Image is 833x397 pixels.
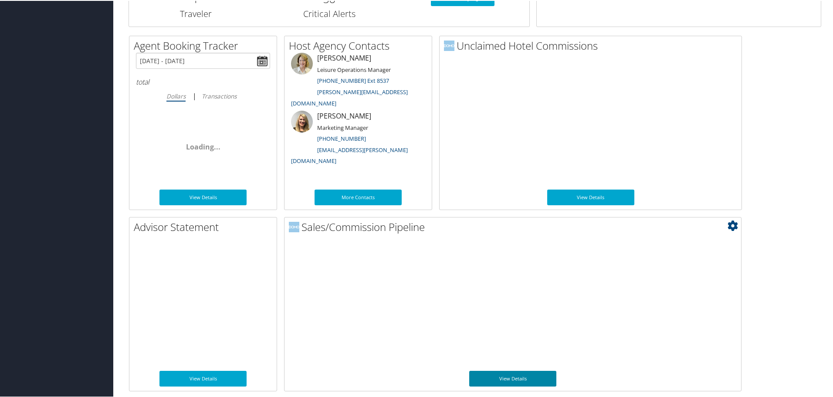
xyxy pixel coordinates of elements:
[289,37,432,52] h2: Host Agency Contacts
[315,189,402,204] a: More Contacts
[269,7,389,19] h3: Critical Alerts
[186,141,220,151] span: Loading...
[317,134,366,142] a: [PHONE_NUMBER]
[291,52,313,74] img: meredith-price.jpg
[289,219,741,234] h2: Sales/Commission Pipeline
[317,76,389,84] a: [PHONE_NUMBER] Ext 8537
[469,370,556,386] a: View Details
[289,221,299,231] img: domo-logo.png
[317,65,391,73] small: Leisure Operations Manager
[287,110,430,168] li: [PERSON_NAME]
[317,123,368,131] small: Marketing Manager
[136,76,270,86] h6: total
[291,110,313,132] img: ali-moffitt.jpg
[444,37,742,52] h2: Unclaimed Hotel Commissions
[202,91,237,99] i: Transactions
[166,91,186,99] i: Dollars
[444,40,454,50] img: domo-logo.png
[287,52,430,110] li: [PERSON_NAME]
[135,7,256,19] h3: Traveler
[134,219,277,234] h2: Advisor Statement
[136,90,270,101] div: |
[159,370,247,386] a: View Details
[134,37,277,52] h2: Agent Booking Tracker
[159,189,247,204] a: View Details
[291,87,408,106] a: [PERSON_NAME][EMAIL_ADDRESS][DOMAIN_NAME]
[547,189,634,204] a: View Details
[291,145,408,164] a: [EMAIL_ADDRESS][PERSON_NAME][DOMAIN_NAME]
